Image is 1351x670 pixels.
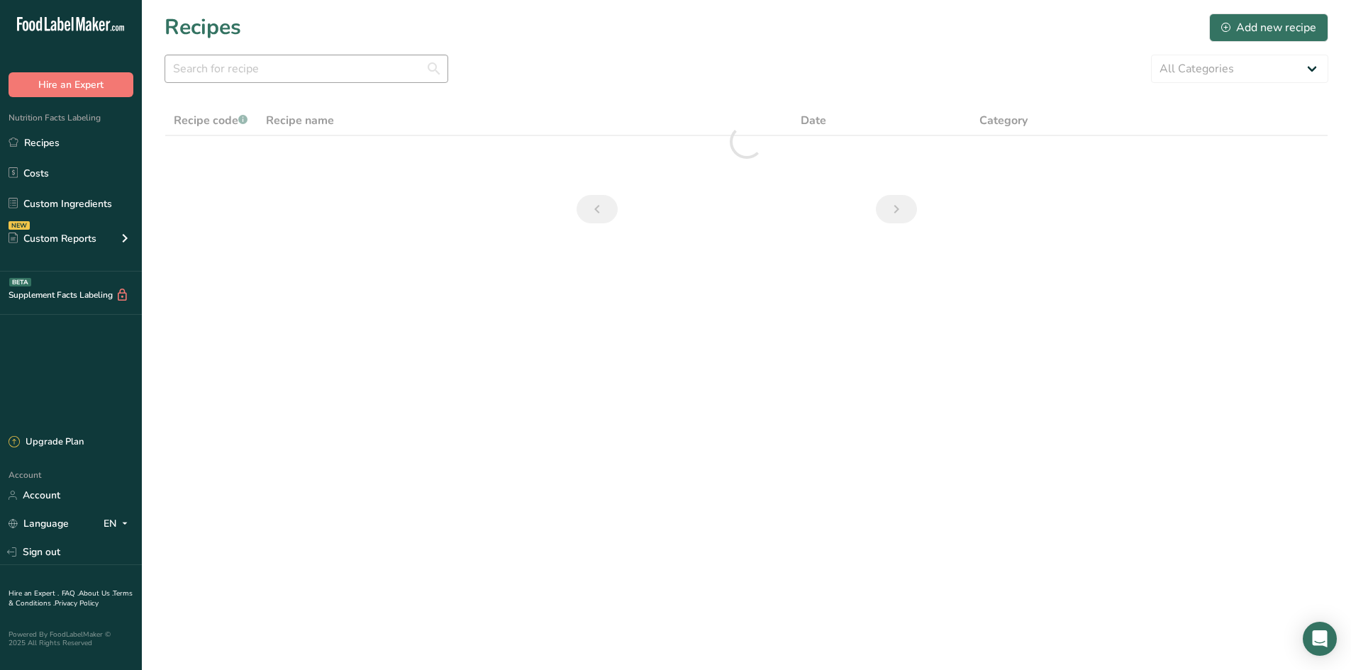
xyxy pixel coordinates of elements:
div: NEW [9,221,30,230]
a: FAQ . [62,588,79,598]
div: Powered By FoodLabelMaker © 2025 All Rights Reserved [9,630,133,647]
div: Custom Reports [9,231,96,246]
a: Next page [876,195,917,223]
div: BETA [9,278,31,286]
div: Upgrade Plan [9,435,84,450]
input: Search for recipe [165,55,448,83]
a: Terms & Conditions . [9,588,133,608]
a: Hire an Expert . [9,588,59,598]
a: About Us . [79,588,113,598]
div: EN [104,515,133,532]
div: Open Intercom Messenger [1303,622,1337,656]
a: Previous page [577,195,618,223]
div: Add new recipe [1221,19,1316,36]
a: Language [9,511,69,536]
button: Hire an Expert [9,72,133,97]
button: Add new recipe [1209,13,1328,42]
a: Privacy Policy [55,598,99,608]
h1: Recipes [165,11,241,43]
